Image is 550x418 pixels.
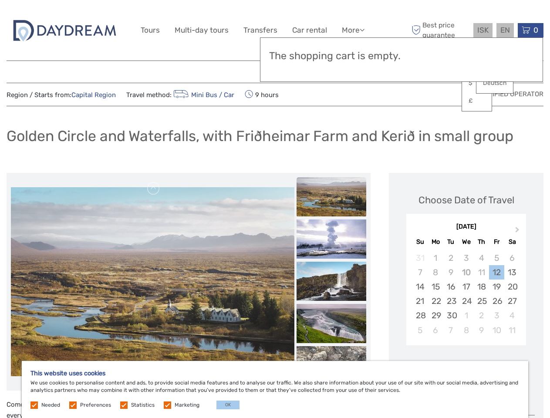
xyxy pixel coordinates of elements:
button: OK [216,401,240,409]
div: Choose Friday, October 3rd, 2025 [489,308,504,323]
a: Car rental [292,24,327,37]
img: ce2055f15aa64298902154b741e26c4c_slider_thumbnail.jpg [297,262,366,301]
div: Choose Monday, October 6th, 2025 [428,323,443,337]
h3: The shopping cart is empty. [269,50,534,62]
label: Preferences [80,401,111,409]
div: Choose Sunday, September 28th, 2025 [412,308,428,323]
div: Choose Sunday, October 5th, 2025 [412,323,428,337]
div: Choose Date of Travel [418,193,514,207]
span: ISK [477,26,489,34]
a: $ [462,75,492,91]
div: Choose Monday, September 22nd, 2025 [428,294,443,308]
div: Choose Thursday, September 25th, 2025 [474,294,489,308]
div: Not available Wednesday, September 10th, 2025 [459,265,474,280]
a: Deutsch [476,75,513,91]
img: fac3738c0da74e208844f1b135e88b95_slider_thumbnail.jpg [297,219,366,259]
span: Region / Starts from: [7,91,116,100]
div: Choose Sunday, September 21st, 2025 [412,294,428,308]
div: Tu [443,236,459,248]
a: £ [462,93,492,109]
a: More [342,24,364,37]
div: Choose Friday, October 10th, 2025 [489,323,504,337]
div: Choose Thursday, September 18th, 2025 [474,280,489,294]
div: Sa [504,236,520,248]
span: 0 [532,26,540,34]
label: Statistics [131,401,155,409]
div: Choose Wednesday, October 1st, 2025 [459,308,474,323]
div: Choose Tuesday, October 7th, 2025 [443,323,459,337]
img: 21d2284d9b84461284580f3a5e74a39a_slider_thumbnail.jpg [297,177,366,216]
div: Not available Monday, September 1st, 2025 [428,251,443,265]
div: Choose Tuesday, September 23rd, 2025 [443,294,459,308]
div: Th [474,236,489,248]
div: Not available Thursday, September 4th, 2025 [474,251,489,265]
div: Not available Tuesday, September 2nd, 2025 [443,251,459,265]
h1: Golden Circle and Waterfalls, with Friðheimar Farm and Kerið in small group [7,127,513,145]
div: Choose Wednesday, October 8th, 2025 [459,323,474,337]
p: We're away right now. Please check back later! [12,15,98,22]
div: Choose Thursday, October 9th, 2025 [474,323,489,337]
button: Open LiveChat chat widget [100,13,111,24]
img: 2722-c67f3ee1-da3f-448a-ae30-a82a1b1ec634_logo_big.jpg [7,16,122,44]
div: Choose Friday, September 19th, 2025 [489,280,504,294]
div: Not available Friday, September 5th, 2025 [489,251,504,265]
div: Fr [489,236,504,248]
h5: This website uses cookies [30,370,520,377]
span: Best price guarantee [409,20,471,40]
button: Next Month [511,225,525,239]
img: f4dcc39c9a894d439d8222a2033c0c3f_main_slider.jpg [11,187,294,376]
div: Choose Tuesday, September 16th, 2025 [443,280,459,294]
label: Marketing [175,401,199,409]
span: Verified Operator [480,90,543,99]
span: Travel method: [126,88,234,101]
div: Su [412,236,428,248]
a: Mini Bus / Car [172,91,234,99]
div: Choose Saturday, September 20th, 2025 [504,280,520,294]
a: Tours [141,24,160,37]
div: Choose Friday, September 26th, 2025 [489,294,504,308]
div: Choose Monday, September 29th, 2025 [428,308,443,323]
div: Choose Saturday, September 13th, 2025 [504,265,520,280]
div: Choose Tuesday, September 30th, 2025 [443,308,459,323]
div: Not available Wednesday, September 3rd, 2025 [459,251,474,265]
div: Choose Wednesday, September 24th, 2025 [459,294,474,308]
div: Choose Thursday, October 2nd, 2025 [474,308,489,323]
a: Multi-day tours [175,24,229,37]
a: Capital Region [71,91,116,99]
div: We [459,236,474,248]
div: Not available Tuesday, September 9th, 2025 [443,265,459,280]
div: Choose Wednesday, September 17th, 2025 [459,280,474,294]
div: [DATE] [406,222,526,232]
div: Not available Thursday, September 11th, 2025 [474,265,489,280]
div: Not available Sunday, September 7th, 2025 [412,265,428,280]
div: Choose Saturday, September 27th, 2025 [504,294,520,308]
span: 9 hours [245,88,279,101]
div: Mo [428,236,443,248]
div: Choose Monday, September 15th, 2025 [428,280,443,294]
img: f9ec8dbeb2134d19b87ea757f8d072ad_slider_thumbnail.jpg [297,304,366,343]
div: We use cookies to personalise content and ads, to provide social media features and to analyse ou... [22,361,528,418]
div: Choose Friday, September 12th, 2025 [489,265,504,280]
div: EN [496,23,514,37]
a: Transfers [243,24,277,37]
div: Not available Monday, September 8th, 2025 [428,265,443,280]
div: month 2025-09 [409,251,523,337]
label: Needed [41,401,60,409]
div: Not available Sunday, August 31st, 2025 [412,251,428,265]
div: Choose Saturday, October 4th, 2025 [504,308,520,323]
img: d536e3154c13419581bb5f31cf509e28_slider_thumbnail.jpg [297,346,366,385]
div: Not available Saturday, September 6th, 2025 [504,251,520,265]
div: Choose Saturday, October 11th, 2025 [504,323,520,337]
div: Choose Sunday, September 14th, 2025 [412,280,428,294]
